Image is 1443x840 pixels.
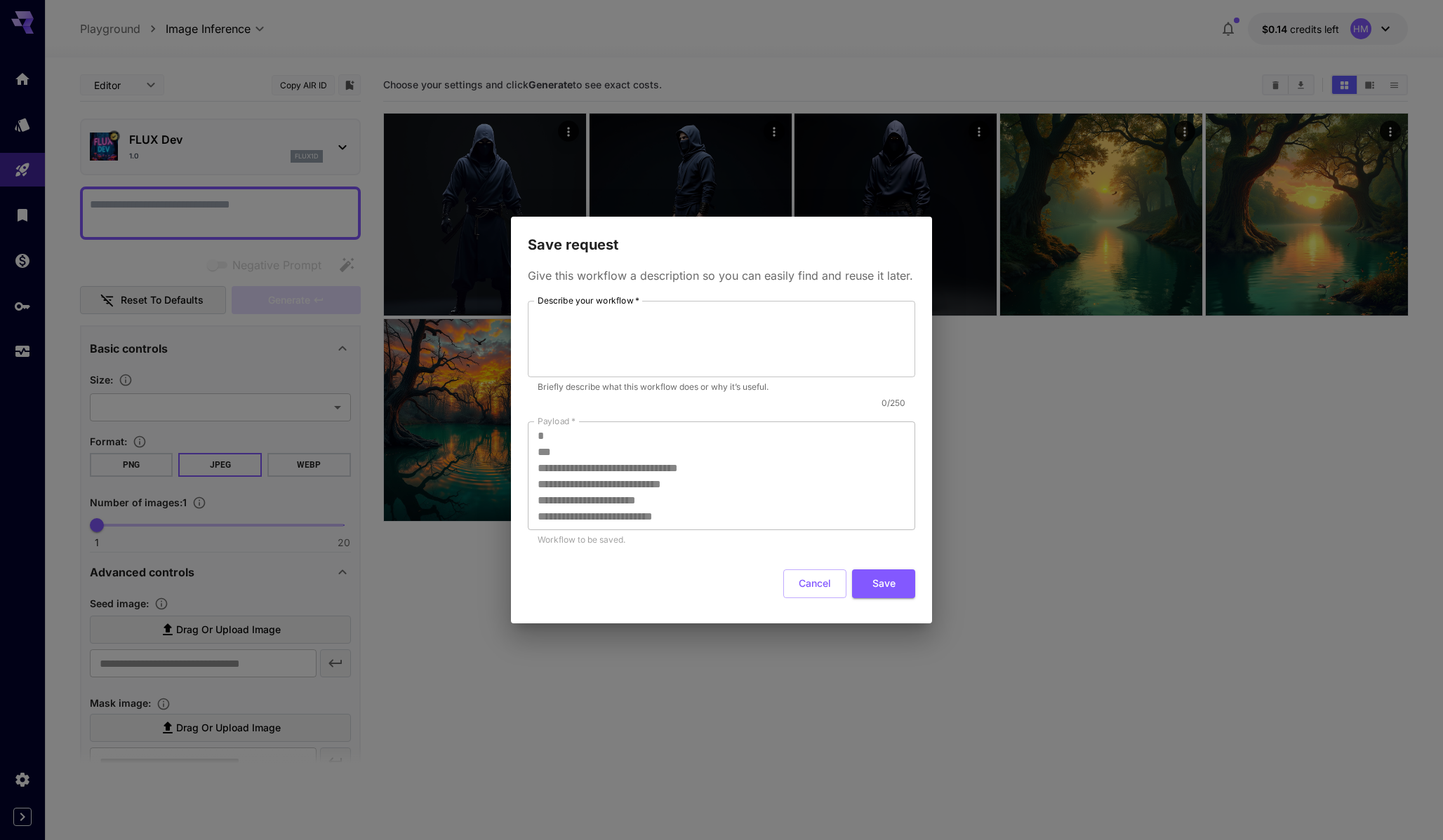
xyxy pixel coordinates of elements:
p: 0 / 250 [528,396,905,410]
label: Describe your workflow [538,294,639,306]
p: Workflow to be saved. [538,533,905,547]
h2: Save request [511,217,932,256]
button: Save [852,569,915,598]
label: Payload [538,415,576,427]
button: Cancel [783,569,846,598]
p: Give this workflow a description so you can easily find and reuse it later. [528,267,915,284]
p: Briefly describe what this workflow does or why it’s useful. [538,380,905,394]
